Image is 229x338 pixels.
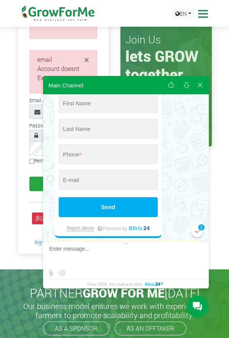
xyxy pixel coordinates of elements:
li: Account doesnt Exist. [37,64,89,82]
div: Main Channel [48,82,83,89]
h3: Join Us [125,33,207,46]
div: 1 [197,224,205,231]
button: Close widget [193,76,207,94]
span: × [84,53,89,66]
button: Rate our service [164,76,178,94]
a: Google [32,212,59,224]
span: GROW FOR ME [83,285,165,301]
span: Bitrix24 is not responsible for information supplied in this form. However, you can always report... [96,225,104,232]
label: Send file [46,268,56,278]
a: EN [172,8,195,19]
div: or [29,197,97,206]
span: Bitrix [129,225,143,231]
span: Free CRM, live chat and sites [87,280,142,288]
button: Send [59,197,158,217]
button: Close [84,55,89,64]
a: AS A SPONSOR [43,322,109,335]
label: Email Address: [29,97,61,104]
span: Powered by [103,226,127,231]
span: 24 [143,225,150,231]
a: Free CRM, live chat and sites [87,280,164,288]
button: Select emoticon [57,268,67,278]
label: Password: [29,122,52,129]
button: Sign In [29,177,97,191]
h1: lets GROW together [125,47,207,84]
h2: PARTNER [DATE] [21,286,209,300]
a: AS AN OFFTAKER [115,322,186,335]
a: Report abuse [67,225,94,231]
a: Sign Up for a New Account [34,239,92,245]
h5: Our business model ensures we work with experienced farmers to promote scalability and profitabil... [19,301,210,320]
li: email [37,55,89,82]
button: Download conversation history [179,76,193,94]
input: Remember me [29,159,34,164]
label: Remember me [29,157,66,164]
